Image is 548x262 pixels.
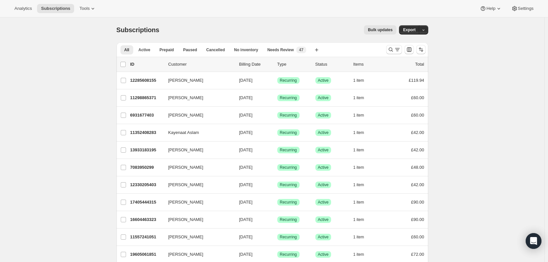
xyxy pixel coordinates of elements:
[299,47,303,53] span: 47
[353,128,371,137] button: 1 item
[411,200,424,205] span: £90.00
[168,112,203,119] span: [PERSON_NAME]
[353,217,364,222] span: 1 item
[411,147,424,152] span: £42.00
[315,61,348,68] p: Status
[353,130,364,135] span: 1 item
[411,217,424,222] span: £90.00
[183,47,197,53] span: Paused
[239,78,253,83] span: [DATE]
[507,4,537,13] button: Settings
[164,127,230,138] button: Kayenaat Aslam
[280,165,297,170] span: Recurring
[130,93,424,102] div: 11298865371[PERSON_NAME][DATE]SuccessRecurringSuccessActive1 item£60.00
[168,199,203,206] span: [PERSON_NAME]
[318,217,329,222] span: Active
[130,164,163,171] p: 7083950299
[526,233,541,249] div: Open Intercom Messenger
[239,130,253,135] span: [DATE]
[353,113,364,118] span: 1 item
[280,217,297,222] span: Recurring
[130,250,424,259] div: 19605061851[PERSON_NAME][DATE]SuccessRecurringSuccessActive1 item£72.00
[353,111,371,120] button: 1 item
[353,145,371,155] button: 1 item
[353,182,364,187] span: 1 item
[130,232,424,242] div: 11557241051[PERSON_NAME][DATE]SuccessRecurringSuccessActive1 item£60.00
[239,252,253,257] span: [DATE]
[280,252,297,257] span: Recurring
[318,78,329,83] span: Active
[399,25,419,34] button: Export
[415,61,424,68] p: Total
[411,182,424,187] span: £42.00
[353,147,364,153] span: 1 item
[168,147,203,153] span: [PERSON_NAME]
[234,47,258,53] span: No inventory
[476,4,506,13] button: Help
[518,6,534,11] span: Settings
[239,165,253,170] span: [DATE]
[239,234,253,239] span: [DATE]
[277,61,310,68] div: Type
[75,4,100,13] button: Tools
[280,95,297,100] span: Recurring
[280,78,297,83] span: Recurring
[416,45,426,54] button: Sort the results
[318,130,329,135] span: Active
[353,78,364,83] span: 1 item
[130,199,163,206] p: 17405444315
[239,95,253,100] span: [DATE]
[130,215,424,224] div: 16604463323[PERSON_NAME][DATE]SuccessRecurringSuccessActive1 item£90.00
[405,45,414,54] button: Customize table column order and visibility
[168,182,203,188] span: [PERSON_NAME]
[353,180,371,189] button: 1 item
[168,61,234,68] p: Customer
[168,216,203,223] span: [PERSON_NAME]
[280,182,297,187] span: Recurring
[411,113,424,118] span: £60.00
[79,6,90,11] span: Tools
[353,252,364,257] span: 1 item
[130,95,163,101] p: 11298865371
[168,234,203,240] span: [PERSON_NAME]
[353,76,371,85] button: 1 item
[411,130,424,135] span: £42.00
[318,252,329,257] span: Active
[386,45,402,54] button: Search and filter results
[353,215,371,224] button: 1 item
[168,77,203,84] span: [PERSON_NAME]
[164,249,230,260] button: [PERSON_NAME]
[280,147,297,153] span: Recurring
[353,95,364,100] span: 1 item
[311,45,322,55] button: Create new view
[168,251,203,258] span: [PERSON_NAME]
[11,4,36,13] button: Analytics
[130,234,163,240] p: 11557241051
[280,200,297,205] span: Recurring
[411,252,424,257] span: £72.00
[130,111,424,120] div: 6931677403[PERSON_NAME][DATE]SuccessRecurringSuccessActive1 item£60.00
[130,198,424,207] div: 17405444315[PERSON_NAME][DATE]SuccessRecurringSuccessActive1 item£90.00
[353,93,371,102] button: 1 item
[130,61,163,68] p: ID
[411,95,424,100] span: £60.00
[164,145,230,155] button: [PERSON_NAME]
[353,198,371,207] button: 1 item
[267,47,294,53] span: Needs Review
[318,234,329,240] span: Active
[159,47,174,53] span: Prepaid
[164,197,230,207] button: [PERSON_NAME]
[41,6,70,11] span: Subscriptions
[168,129,199,136] span: Kayenaat Aslam
[486,6,495,11] span: Help
[164,93,230,103] button: [PERSON_NAME]
[239,147,253,152] span: [DATE]
[168,164,203,171] span: [PERSON_NAME]
[130,77,163,84] p: 12285608155
[130,145,424,155] div: 13933183195[PERSON_NAME][DATE]SuccessRecurringSuccessActive1 item£42.00
[239,182,253,187] span: [DATE]
[318,200,329,205] span: Active
[280,130,297,135] span: Recurring
[280,234,297,240] span: Recurring
[318,147,329,153] span: Active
